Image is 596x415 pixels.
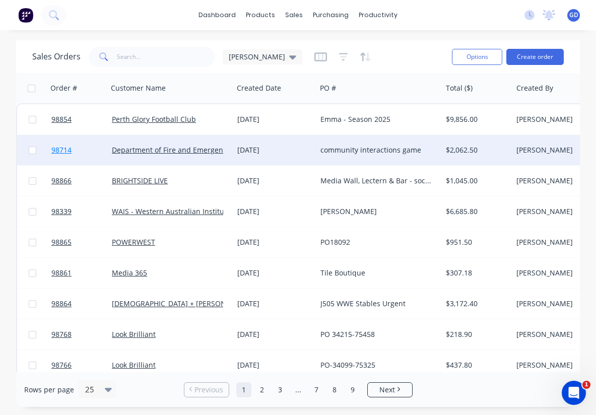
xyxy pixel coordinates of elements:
span: GD [569,11,578,20]
button: Create order [506,49,564,65]
a: Page 7 [309,382,324,397]
div: [DATE] [237,206,312,217]
div: $3,172.40 [446,299,505,309]
div: [DATE] [237,360,312,370]
div: PO-34099-75325 [320,360,432,370]
span: 98864 [51,299,72,309]
a: 98854 [51,104,112,134]
span: [PERSON_NAME] [229,51,285,62]
div: J505 WWE Stables Urgent [320,299,432,309]
span: 98339 [51,206,72,217]
a: [DEMOGRAPHIC_DATA] + [PERSON_NAME] ^ [112,299,258,308]
div: $6,685.80 [446,206,505,217]
a: BRIGHTSIDE LIVE [112,176,168,185]
div: [PERSON_NAME] [320,206,432,217]
div: PO18092 [320,237,432,247]
a: 98866 [51,166,112,196]
a: Previous page [184,385,229,395]
h1: Sales Orders [32,52,81,61]
a: Media 365 [112,268,147,278]
span: 98766 [51,360,72,370]
div: $9,856.00 [446,114,505,124]
div: [DATE] [237,329,312,339]
div: sales [280,8,308,23]
div: $218.90 [446,329,505,339]
div: [DATE] [237,114,312,124]
span: Rows per page [24,385,74,395]
ul: Pagination [180,382,417,397]
span: 1 [582,381,590,389]
img: Factory [18,8,33,23]
a: 98864 [51,289,112,319]
a: 98861 [51,258,112,288]
a: 98865 [51,227,112,257]
div: $307.18 [446,268,505,278]
div: community interactions game [320,145,432,155]
span: 98854 [51,114,72,124]
div: $951.50 [446,237,505,247]
div: Order # [50,83,77,93]
a: Page 2 [254,382,270,397]
div: Created By [516,83,553,93]
div: Media Wall, Lectern & Bar - sock only [320,176,432,186]
span: 98865 [51,237,72,247]
div: $437.80 [446,360,505,370]
input: Search... [117,47,215,67]
div: [DATE] [237,176,312,186]
div: $2,062.50 [446,145,505,155]
div: Customer Name [111,83,166,93]
div: Tile Boutique [320,268,432,278]
a: Page 9 [345,382,360,397]
div: products [241,8,280,23]
a: Page 3 [273,382,288,397]
span: Previous [194,385,223,395]
span: 98861 [51,268,72,278]
span: Next [379,385,395,395]
a: Next page [368,385,412,395]
a: 98766 [51,350,112,380]
div: Created Date [237,83,281,93]
div: [DATE] [237,299,312,309]
a: Jump forward [291,382,306,397]
div: PO # [320,83,336,93]
a: Perth Glory Football Club [112,114,196,124]
div: $1,045.00 [446,176,505,186]
div: productivity [354,8,403,23]
div: purchasing [308,8,354,23]
span: 98768 [51,329,72,339]
a: 98714 [51,135,112,165]
a: dashboard [193,8,241,23]
div: [DATE] [237,145,312,155]
a: Department of Fire and Emergency Services [112,145,260,155]
a: WAIS - Western Australian Institute of Sport [112,206,259,216]
button: Options [452,49,502,65]
iframe: Intercom live chat [562,381,586,405]
span: 98714 [51,145,72,155]
a: 98339 [51,196,112,227]
a: Look Brilliant [112,329,156,339]
div: Total ($) [446,83,473,93]
a: 98768 [51,319,112,350]
a: Page 1 is your current page [236,382,251,397]
div: PO 34215-75458 [320,329,432,339]
a: Page 8 [327,382,342,397]
span: 98866 [51,176,72,186]
div: Emma - Season 2025 [320,114,432,124]
a: Look Brilliant [112,360,156,370]
div: [DATE] [237,268,312,278]
div: [DATE] [237,237,312,247]
a: POWERWEST [112,237,155,247]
